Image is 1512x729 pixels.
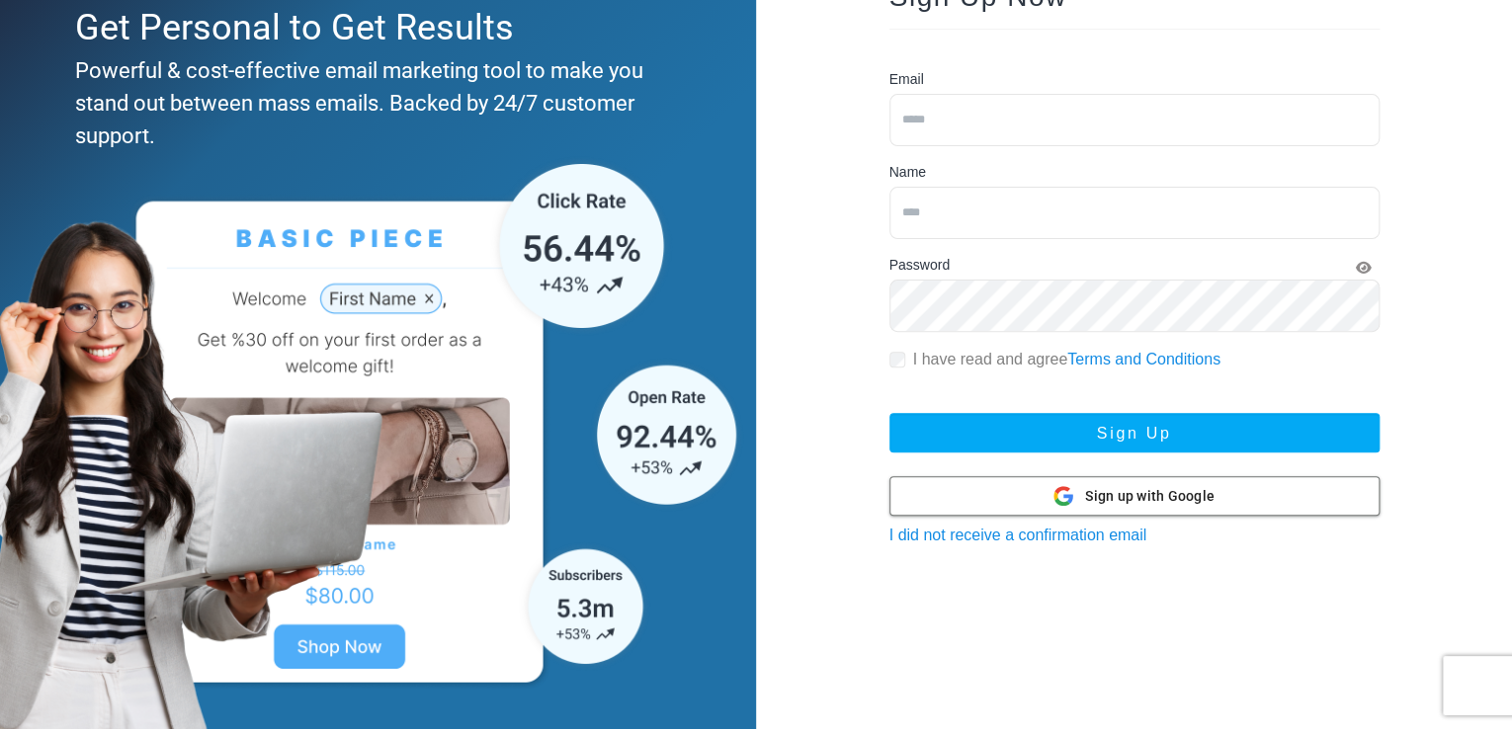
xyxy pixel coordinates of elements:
[913,348,1220,371] label: I have read and agree
[1356,261,1372,275] i: Show Password
[1085,486,1215,507] span: Sign up with Google
[889,162,926,183] label: Name
[889,69,924,90] label: Email
[1067,351,1220,367] a: Terms and Conditions
[889,255,950,276] label: Password
[889,526,1147,543] a: I did not receive a confirmation email
[889,413,1380,452] button: Sign Up
[889,476,1380,516] button: Sign up with Google
[75,1,672,54] div: Get Personal to Get Results
[75,54,672,152] div: Powerful & cost-effective email marketing tool to make you stand out between mass emails. Backed ...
